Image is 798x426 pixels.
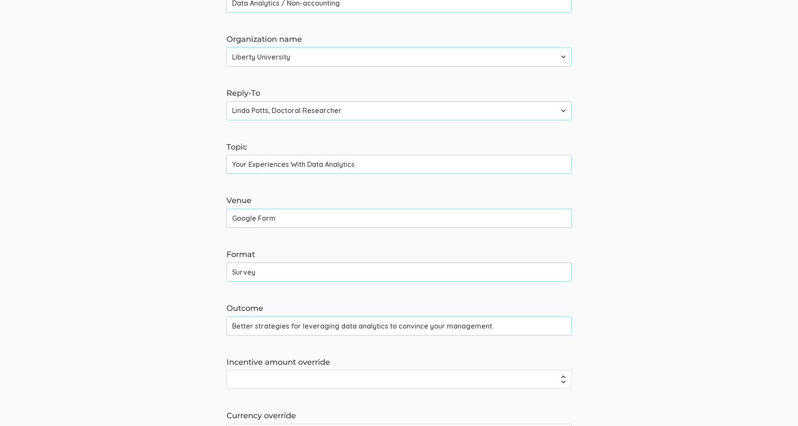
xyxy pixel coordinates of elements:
[755,385,798,426] iframe: Chat Widget
[226,195,572,207] label: Venue
[226,410,572,422] label: Currency override
[226,34,572,45] label: Organization name
[226,357,572,368] label: Incentive amount override
[226,142,572,153] label: Topic
[226,88,572,99] label: Reply-To
[226,303,572,314] label: Outcome
[226,249,572,260] label: Format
